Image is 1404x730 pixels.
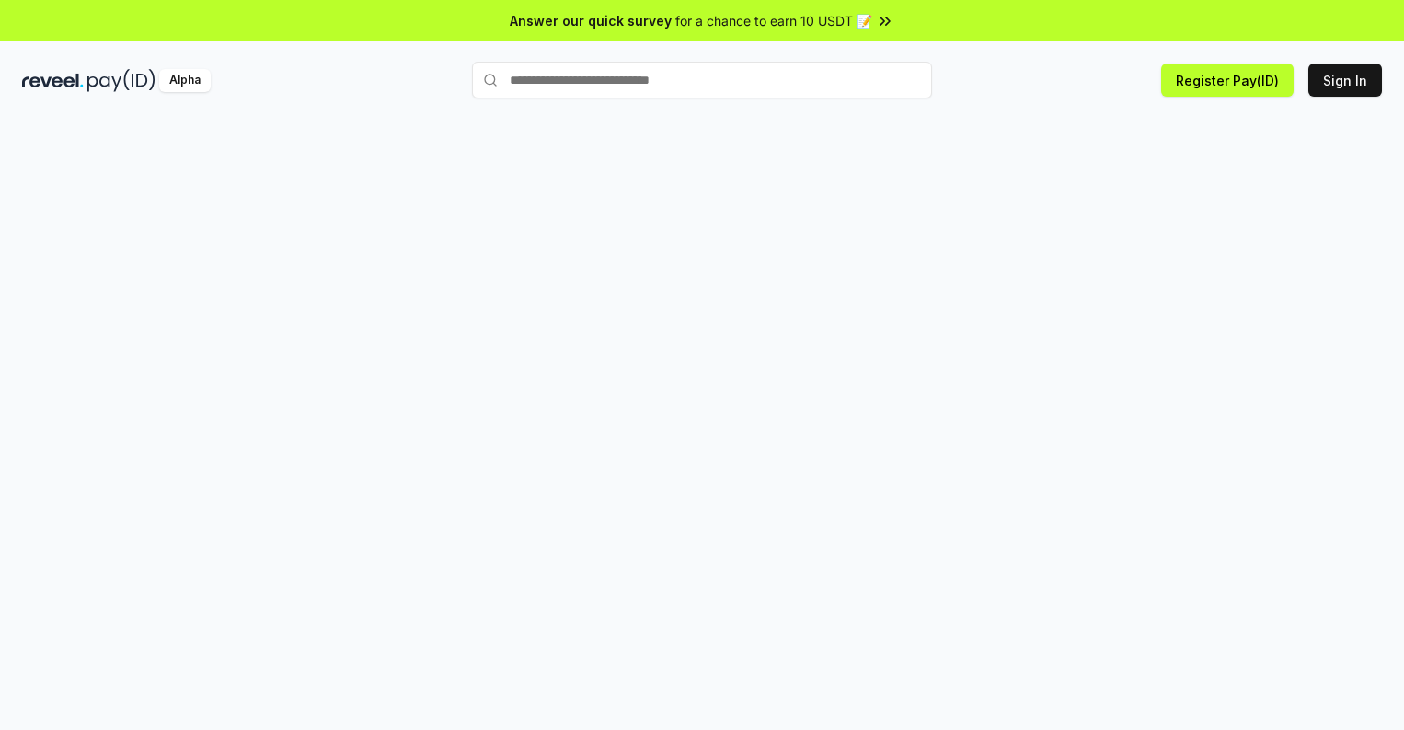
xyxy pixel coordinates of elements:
[1308,64,1382,97] button: Sign In
[87,69,155,92] img: pay_id
[22,69,84,92] img: reveel_dark
[510,11,672,30] span: Answer our quick survey
[159,69,211,92] div: Alpha
[675,11,872,30] span: for a chance to earn 10 USDT 📝
[1161,64,1294,97] button: Register Pay(ID)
